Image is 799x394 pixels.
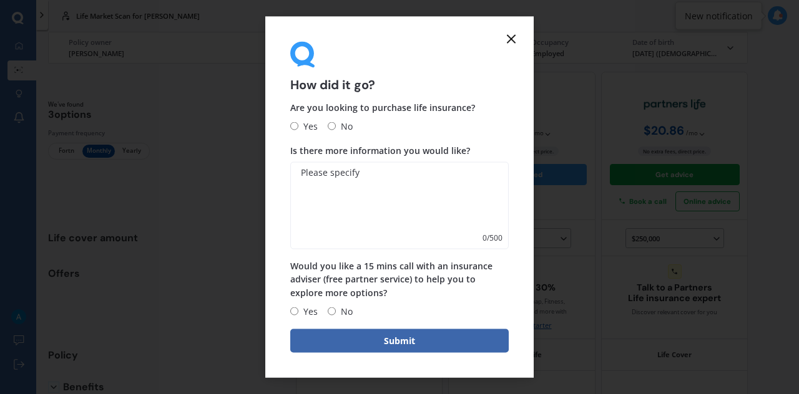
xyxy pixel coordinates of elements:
[290,122,298,130] input: Yes
[290,260,493,299] span: Would you like a 15 mins call with an insurance adviser (free partner service) to help you to exp...
[290,145,470,156] span: Is there more information you would like?
[290,329,509,352] button: Submit
[336,304,353,319] span: No
[290,307,298,315] input: Yes
[290,42,509,91] div: How did it go?
[483,232,502,244] span: 0 / 500
[328,307,336,315] input: No
[336,118,353,133] span: No
[328,122,336,130] input: No
[298,118,318,133] span: Yes
[290,101,475,113] span: Are you looking to purchase life insurance?
[298,304,318,319] span: Yes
